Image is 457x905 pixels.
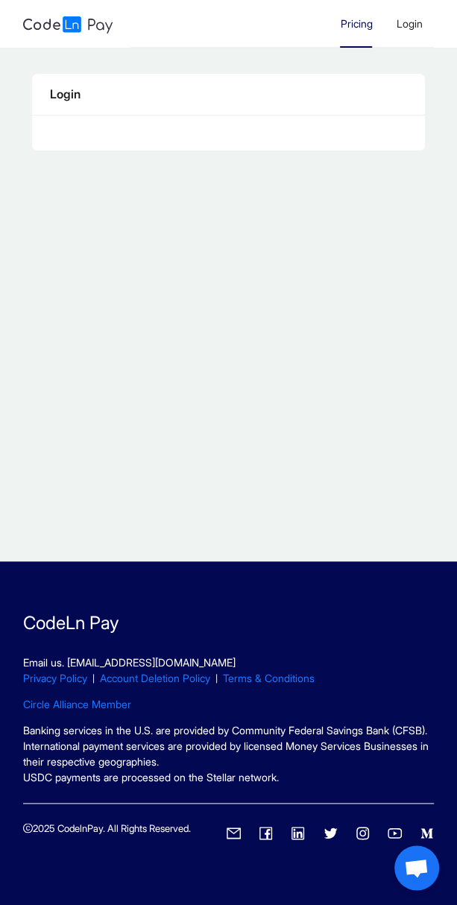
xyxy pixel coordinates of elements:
span: Pricing [340,17,372,30]
span: medium [420,826,434,840]
span: mail [227,826,241,840]
span: copyright [23,823,33,833]
a: facebook [259,824,273,842]
a: Circle Alliance Member [23,698,131,710]
div: Login [50,85,406,104]
a: Email us. [EMAIL_ADDRESS][DOMAIN_NAME] [23,656,236,669]
a: youtube [388,824,402,842]
span: Login [396,17,422,30]
a: twitter [324,824,338,842]
span: facebook [259,826,273,840]
span: Banking services in the U.S. are provided by Community Federal Savings Bank (CFSB). International... [23,724,429,783]
span: twitter [324,826,338,840]
a: instagram [356,824,370,842]
a: Terms & Conditions [223,672,315,684]
div: Open chat [394,845,439,890]
a: linkedin [291,824,305,842]
a: Account Deletion Policy [100,672,210,684]
p: CodeLn Pay [23,610,435,637]
span: linkedin [291,826,305,840]
p: 2025 CodelnPay. All Rights Reserved. [23,822,191,836]
a: mail [227,824,241,842]
img: logo [23,16,113,34]
a: Privacy Policy [23,672,87,684]
span: youtube [388,826,402,840]
a: medium [420,824,434,842]
span: instagram [356,826,370,840]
